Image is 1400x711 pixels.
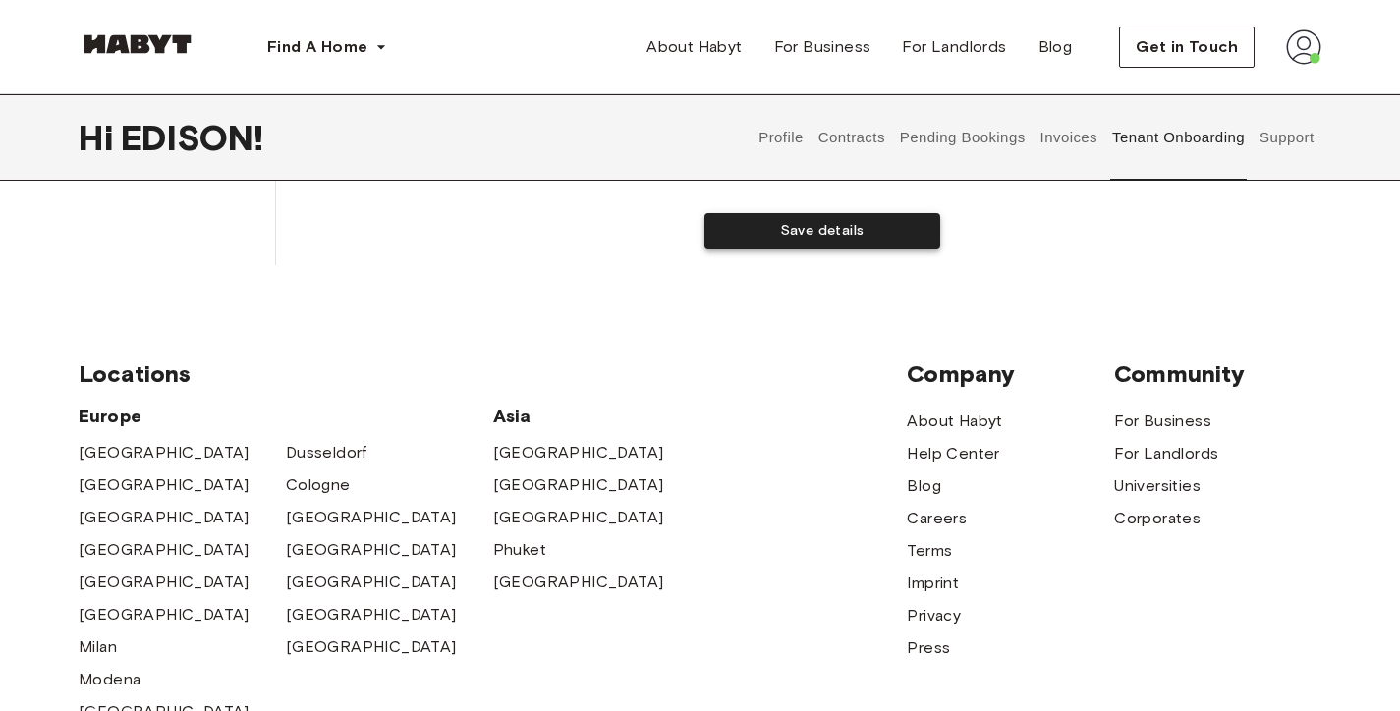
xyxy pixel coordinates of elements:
[1037,94,1099,181] button: Invoices
[1114,474,1201,498] a: Universities
[897,94,1028,181] button: Pending Bookings
[493,538,546,562] a: Phuket
[631,27,757,67] a: About Habyt
[815,94,887,181] button: Contracts
[79,538,250,562] a: [GEOGRAPHIC_DATA]
[286,635,457,659] a: [GEOGRAPHIC_DATA]
[79,473,250,497] a: [GEOGRAPHIC_DATA]
[646,35,742,59] span: About Habyt
[493,571,664,594] a: [GEOGRAPHIC_DATA]
[79,117,121,158] span: Hi
[774,35,871,59] span: For Business
[1114,359,1321,389] span: Community
[79,635,117,659] a: Milan
[121,117,263,158] span: EDISON !
[907,410,1002,433] a: About Habyt
[493,506,664,529] a: [GEOGRAPHIC_DATA]
[907,636,950,660] a: Press
[79,668,140,691] a: Modena
[907,604,961,628] a: Privacy
[79,34,196,54] img: Habyt
[756,94,807,181] button: Profile
[907,442,999,465] a: Help Center
[1110,94,1248,181] button: Tenant Onboarding
[1114,410,1211,433] a: For Business
[79,441,250,465] a: [GEOGRAPHIC_DATA]
[286,441,367,465] a: Dusseldorf
[886,27,1022,67] a: For Landlords
[758,27,887,67] a: For Business
[493,405,700,428] span: Asia
[79,571,250,594] a: [GEOGRAPHIC_DATA]
[907,474,941,498] a: Blog
[286,473,351,497] a: Cologne
[1257,94,1316,181] button: Support
[79,506,250,529] a: [GEOGRAPHIC_DATA]
[1136,35,1238,59] span: Get in Touch
[286,538,457,562] a: [GEOGRAPHIC_DATA]
[493,473,664,497] a: [GEOGRAPHIC_DATA]
[902,35,1006,59] span: For Landlords
[79,405,493,428] span: Europe
[907,507,967,530] a: Careers
[1023,27,1089,67] a: Blog
[704,213,940,249] button: Save details
[1038,35,1073,59] span: Blog
[1114,442,1218,465] a: For Landlords
[907,572,959,595] a: Imprint
[79,359,907,389] span: Locations
[286,571,457,594] a: [GEOGRAPHIC_DATA]
[286,506,457,529] a: [GEOGRAPHIC_DATA]
[286,603,457,627] a: [GEOGRAPHIC_DATA]
[907,539,952,563] a: Terms
[267,35,367,59] span: Find A Home
[252,27,403,67] button: Find A Home
[907,359,1114,389] span: Company
[493,441,664,465] a: [GEOGRAPHIC_DATA]
[1286,29,1321,65] img: avatar
[79,603,250,627] a: [GEOGRAPHIC_DATA]
[1119,27,1255,68] button: Get in Touch
[1114,507,1201,530] a: Corporates
[752,94,1321,181] div: user profile tabs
